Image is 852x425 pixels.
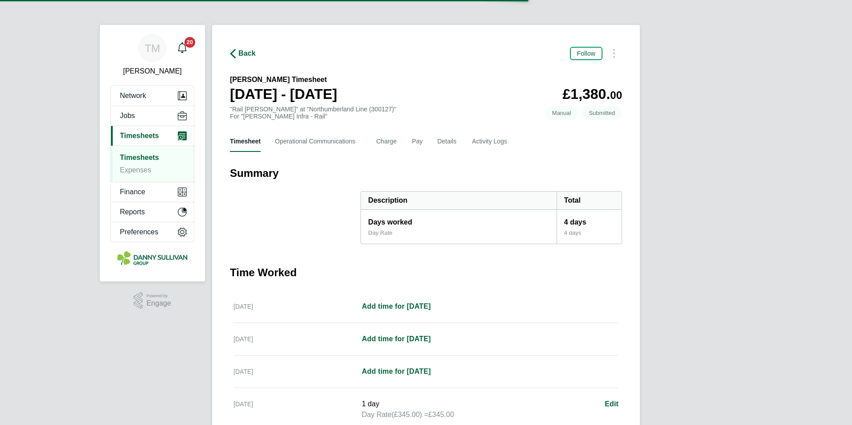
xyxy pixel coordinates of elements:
div: [DATE] [233,334,362,344]
h3: Summary [230,166,622,180]
div: "Rail [PERSON_NAME]" at "Northumberland Line (300127)" [230,106,396,120]
span: TM [145,42,160,54]
button: Preferences [111,222,194,242]
div: For "[PERSON_NAME] Infra - Rail" [230,113,396,120]
span: Jobs [120,112,135,120]
span: Edit [605,400,619,408]
div: 4 days [557,229,622,244]
span: Preferences [120,228,158,236]
span: Tai Marjadsingh [111,66,194,77]
div: Total [557,192,622,209]
span: Day Rate [362,409,392,420]
a: TM[PERSON_NAME] [111,34,194,77]
app-decimal: £1,380. [563,86,622,102]
div: Summary [360,191,622,244]
h1: [DATE] - [DATE] [230,85,337,103]
button: Reports [111,202,194,222]
a: Expenses [120,166,151,174]
div: [DATE] [233,366,362,377]
button: Timesheets Menu [606,46,622,60]
a: Edit [605,399,619,409]
button: Jobs [111,106,194,126]
a: Powered byEngage [134,292,171,309]
nav: Main navigation [100,25,205,282]
button: Timesheet [230,131,261,152]
img: dannysullivan-logo-retina.png [117,251,188,266]
span: Powered by [147,292,171,300]
div: Day Rate [368,229,392,237]
span: Add time for [DATE] [362,368,431,375]
a: Go to home page [111,251,194,266]
p: 1 day [362,399,598,409]
span: Add time for [DATE] [362,302,431,310]
span: £345.00 [428,411,454,418]
div: Description [361,192,557,209]
button: Follow [570,47,602,60]
a: 20 [173,34,191,62]
button: Activity Logs [472,131,511,152]
button: Back [230,48,256,59]
button: Finance [111,182,194,202]
div: Days worked [361,210,557,229]
div: Timesheets [111,146,194,182]
span: This timesheet is Submitted. [582,106,622,120]
h2: [PERSON_NAME] Timesheet [230,74,337,85]
div: [DATE] [233,399,362,420]
div: [DATE] [233,301,362,312]
a: Add time for [DATE] [362,366,431,377]
button: Details [437,131,458,152]
a: Add time for [DATE] [362,334,431,344]
span: Finance [120,188,145,196]
span: Add time for [DATE] [362,335,431,343]
button: Timesheets [111,126,194,146]
span: Network [120,92,146,100]
button: Pay [412,131,423,152]
span: Timesheets [120,132,159,140]
div: 4 days [557,210,622,229]
span: Engage [147,300,171,307]
button: Charge [376,131,397,152]
span: 00 [610,89,622,101]
span: Reports [120,208,145,216]
span: This timesheet was manually created. [545,106,578,120]
a: Add time for [DATE] [362,301,431,312]
button: Network [111,86,194,106]
span: (£345.00) = [392,411,428,418]
h3: Time Worked [230,266,622,280]
a: Timesheets [120,154,159,161]
span: 20 [184,37,195,48]
span: Back [238,48,256,59]
span: Follow [577,50,595,57]
button: Operational Communications [275,131,362,152]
